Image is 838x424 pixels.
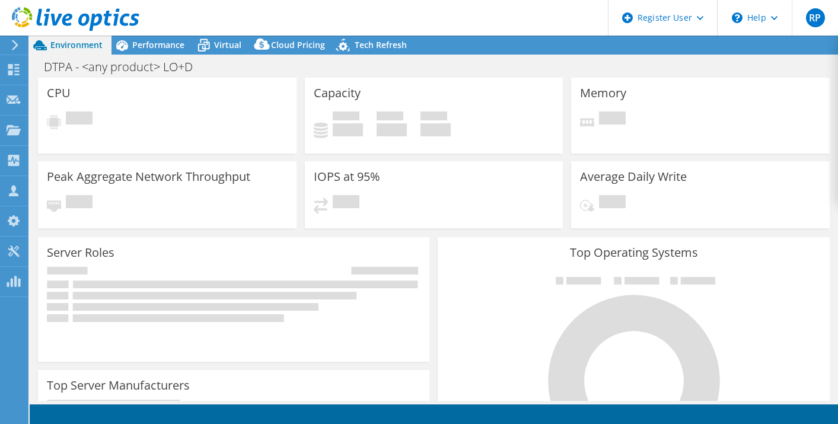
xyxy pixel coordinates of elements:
[580,87,626,100] h3: Memory
[39,60,211,74] h1: DTPA - <any product> LO+D
[732,12,743,23] svg: \n
[599,111,626,127] span: Pending
[314,170,380,183] h3: IOPS at 95%
[333,123,363,136] h4: 0 GiB
[66,195,93,211] span: Pending
[271,39,325,50] span: Cloud Pricing
[447,246,820,259] h3: Top Operating Systems
[47,170,250,183] h3: Peak Aggregate Network Throughput
[66,111,93,127] span: Pending
[420,123,451,136] h4: 0 GiB
[355,39,407,50] span: Tech Refresh
[47,246,114,259] h3: Server Roles
[333,111,359,123] span: Used
[50,39,103,50] span: Environment
[580,170,687,183] h3: Average Daily Write
[333,195,359,211] span: Pending
[599,195,626,211] span: Pending
[47,87,71,100] h3: CPU
[132,39,184,50] span: Performance
[314,87,361,100] h3: Capacity
[214,39,241,50] span: Virtual
[377,123,407,136] h4: 0 GiB
[420,111,447,123] span: Total
[47,379,190,392] h3: Top Server Manufacturers
[806,8,825,27] span: RP
[377,111,403,123] span: Free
